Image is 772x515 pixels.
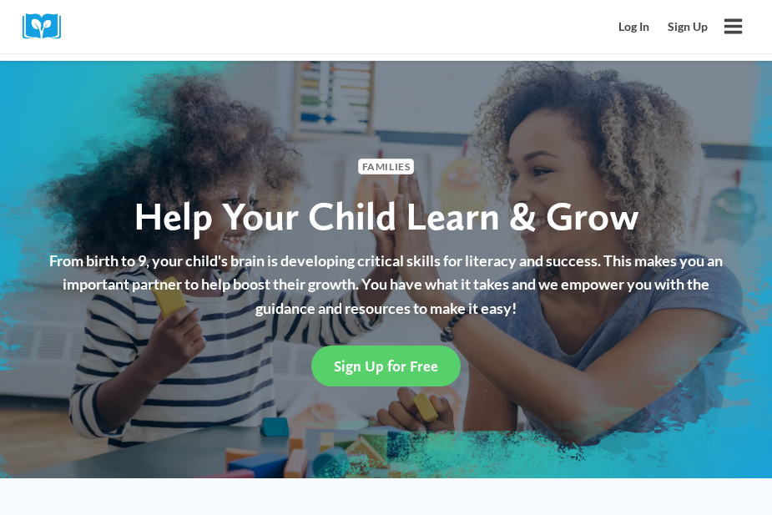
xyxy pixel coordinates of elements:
img: Cox Campus [23,13,73,39]
button: Open menu [717,10,749,43]
span: Help Your Child Learn & Grow [134,192,639,240]
span: Families [358,159,414,174]
span: Sign Up for Free [334,357,438,375]
nav: Secondary Mobile Navigation [610,12,717,43]
p: From birth to 9, your child's brain is developing critical skills for literacy and success. This ... [48,249,724,321]
a: Sign Up for Free [311,346,461,386]
a: Log In [610,12,659,43]
a: Sign Up [658,12,717,43]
